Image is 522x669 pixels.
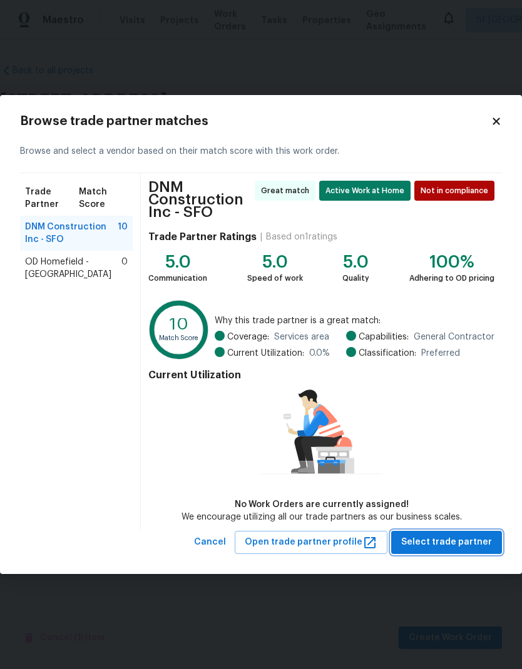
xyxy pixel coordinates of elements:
div: 100% [409,256,494,268]
span: OD Homefield - [GEOGRAPHIC_DATA] [25,256,121,281]
span: 0.0 % [309,347,330,360]
span: DNM Construction Inc - SFO [148,181,251,218]
span: Coverage: [227,331,269,343]
span: Why this trade partner is a great match: [215,314,494,327]
div: | [257,231,266,243]
span: General Contractor [414,331,494,343]
span: Great match [261,184,314,197]
span: Select trade partner [401,535,492,550]
span: Trade Partner [25,186,79,211]
h2: Browse trade partner matches [20,115,491,128]
text: Match Score [159,334,199,341]
div: Adhering to OD pricing [409,272,494,284]
span: Services area [274,331,329,343]
span: Classification: [359,347,416,360]
div: No Work Orders are currently assigned! [182,498,462,511]
div: 5.0 [342,256,369,268]
h4: Current Utilization [148,369,494,381]
span: Preferred [421,347,460,360]
span: Open trade partner profile [245,535,377,550]
div: Communication [148,272,207,284]
div: Quality [342,272,369,284]
span: Not in compliance [421,184,493,197]
div: Browse and select a vendor based on their match score with this work order. [20,130,502,173]
span: 10 [118,221,128,246]
button: Cancel [189,531,231,554]
div: We encourage utilizing all our trade partners as our business scales. [182,511,462,523]
div: Speed of work [247,272,303,284]
span: Current Utilization: [227,347,304,360]
div: 5.0 [148,256,207,268]
span: Capabilities: [359,331,409,343]
span: DNM Construction Inc - SFO [25,221,118,246]
button: Select trade partner [391,531,502,554]
span: Cancel [194,535,226,550]
div: Based on 1 ratings [266,231,337,243]
h4: Trade Partner Ratings [148,231,257,243]
span: Active Work at Home [325,184,409,197]
span: Match Score [79,186,128,211]
text: 10 [170,316,188,333]
span: 0 [121,256,128,281]
div: 5.0 [247,256,303,268]
button: Open trade partner profile [235,531,387,554]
